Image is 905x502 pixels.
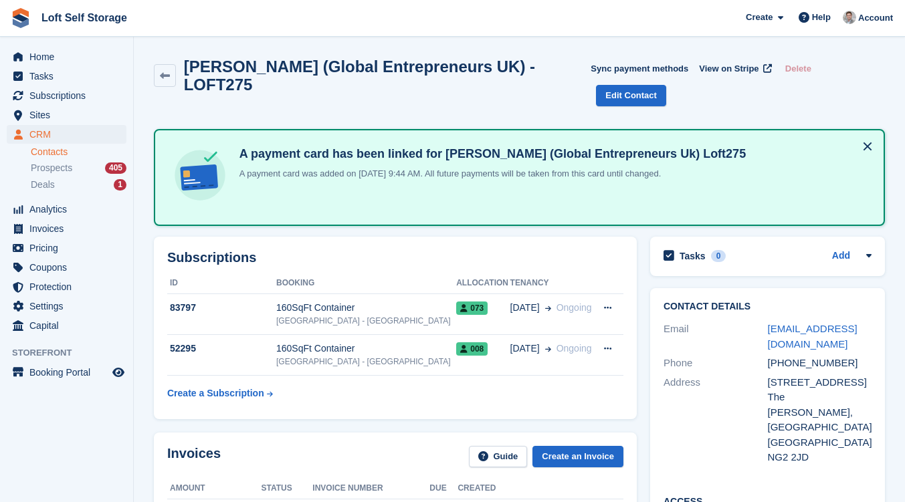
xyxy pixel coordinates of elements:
img: card-linked-ebf98d0992dc2aeb22e95c0e3c79077019eb2392cfd83c6a337811c24bc77127.svg [171,146,229,204]
a: Prospects 405 [31,161,126,175]
span: Help [812,11,831,24]
a: Contacts [31,146,126,158]
button: Delete [780,57,817,80]
span: Tasks [29,67,110,86]
a: menu [7,47,126,66]
div: The [PERSON_NAME], [GEOGRAPHIC_DATA] [768,390,872,435]
span: Home [29,47,110,66]
span: Invoices [29,219,110,238]
div: [GEOGRAPHIC_DATA] - [GEOGRAPHIC_DATA] [276,315,456,327]
a: menu [7,219,126,238]
span: Ongoing [557,302,592,313]
a: Edit Contact [596,85,666,107]
th: Amount [167,478,262,499]
h2: [PERSON_NAME] (Global Entrepreneurs UK) - LOFT275 [184,57,591,94]
a: menu [7,277,126,296]
div: Email [664,322,768,352]
p: A payment card was added on [DATE] 9:44 AM. All future payments will be taken from this card unti... [234,167,702,180]
div: 83797 [167,301,276,315]
h2: Invoices [167,446,221,468]
a: menu [7,239,126,257]
span: 073 [456,301,488,315]
span: Prospects [31,162,72,174]
span: [DATE] [510,342,540,356]
a: [EMAIL_ADDRESS][DOMAIN_NAME] [768,323,858,350]
div: Address [664,375,768,465]
span: Storefront [12,346,133,360]
th: Invoice number [312,478,429,499]
th: Status [262,478,313,499]
span: Subscriptions [29,86,110,105]
span: Booking Portal [29,363,110,382]
div: 160SqFt Container [276,301,456,315]
a: menu [7,106,126,124]
h2: Tasks [680,250,706,262]
a: menu [7,200,126,219]
span: [DATE] [510,301,540,315]
a: Create a Subscription [167,381,273,406]
a: menu [7,316,126,335]
a: menu [7,67,126,86]
div: 52295 [167,342,276,356]
div: Create a Subscription [167,386,264,400]
div: 1 [114,179,126,191]
th: Allocation [456,273,510,294]
th: Due [429,478,458,499]
a: Deals 1 [31,178,126,192]
th: ID [167,273,276,294]
div: 405 [105,162,126,174]
th: Booking [276,273,456,294]
div: Phone [664,356,768,371]
span: Settings [29,297,110,316]
a: Loft Self Storage [36,7,132,29]
span: Coupons [29,258,110,277]
a: menu [7,258,126,277]
div: [PHONE_NUMBER] [768,356,872,371]
span: Create [746,11,773,24]
div: 0 [711,250,726,262]
a: Preview store [110,364,126,380]
a: menu [7,125,126,144]
div: [STREET_ADDRESS] [768,375,872,390]
button: Sync payment methods [591,57,688,80]
div: [GEOGRAPHIC_DATA] - [GEOGRAPHIC_DATA] [276,356,456,368]
a: View on Stripe [694,57,775,80]
h2: Subscriptions [167,250,623,265]
a: Guide [469,446,528,468]
span: View on Stripe [699,62,759,76]
div: NG2 2JD [768,450,872,465]
th: Created [458,478,577,499]
span: Pricing [29,239,110,257]
span: Analytics [29,200,110,219]
span: Deals [31,178,55,191]
img: stora-icon-8386f47178a22dfd0bd8f6a31ec36ba5ce8667c1dd55bd0f319d3a0aa187defe.svg [11,8,31,28]
h4: A payment card has been linked for [PERSON_NAME] (Global Entrepreneurs Uk) Loft275 [234,146,746,162]
a: Add [832,249,850,264]
span: Ongoing [557,343,592,354]
a: menu [7,363,126,382]
span: Capital [29,316,110,335]
span: 008 [456,342,488,356]
span: CRM [29,125,110,144]
a: Create an Invoice [532,446,623,468]
span: Account [858,11,893,25]
a: menu [7,86,126,105]
a: menu [7,297,126,316]
div: [GEOGRAPHIC_DATA] [768,435,872,451]
div: 160SqFt Container [276,342,456,356]
span: Sites [29,106,110,124]
h2: Contact Details [664,301,872,312]
img: Nik Williams [843,11,856,24]
span: Protection [29,277,110,296]
th: Tenancy [510,273,595,294]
